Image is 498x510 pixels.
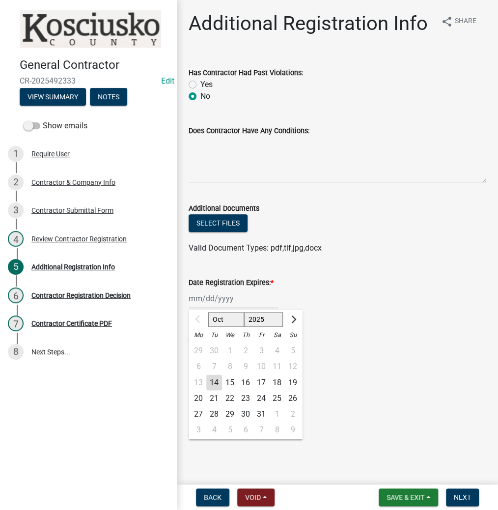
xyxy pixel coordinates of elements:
[8,344,24,360] div: 8
[8,287,24,303] div: 6
[31,235,127,242] div: Review Contractor Registration
[238,374,253,390] div: 16
[244,312,283,327] select: Select year
[269,406,285,422] div: 1
[31,292,131,299] div: Contractor Registration Decision
[238,390,253,406] div: Thursday, October 23, 2025
[189,214,248,232] button: Select files
[433,12,484,31] button: shareShare
[191,327,206,343] div: Mo
[24,120,87,132] label: Show emails
[8,231,24,247] div: 4
[90,93,127,101] wm-modal-confirm: Notes
[269,422,285,437] div: 8
[269,327,285,343] div: Sa
[222,327,238,343] div: We
[191,390,206,406] div: 20
[379,488,438,506] button: Save & Exit
[8,315,24,331] div: 7
[20,58,169,72] h4: General Contractor
[454,493,471,501] span: Next
[222,390,238,406] div: 22
[189,205,259,212] label: Additional Documents
[189,12,428,35] h1: Additional Registration Info
[206,422,222,437] div: Tuesday, November 4, 2025
[222,422,238,437] div: 5
[206,374,222,390] div: 14
[253,422,269,437] div: Friday, November 7, 2025
[31,150,70,157] div: Require User
[200,79,213,90] label: Yes
[238,406,253,422] div: 30
[222,406,238,422] div: Wednesday, October 29, 2025
[31,320,112,327] div: Contractor Certificate PDF
[222,374,238,390] div: Wednesday, October 15, 2025
[8,259,24,275] div: 5
[20,88,86,106] button: View Summary
[191,390,206,406] div: Monday, October 20, 2025
[441,16,453,28] i: share
[8,202,24,218] div: 3
[20,76,157,85] span: CR-2025492333
[238,374,253,390] div: Thursday, October 16, 2025
[238,390,253,406] div: 23
[206,327,222,343] div: Tu
[31,179,115,186] div: Contractor & Company Info
[269,422,285,437] div: Saturday, November 8, 2025
[285,374,301,390] div: Sunday, October 19, 2025
[189,288,278,309] input: mm/dd/yyyy
[269,374,285,390] div: Saturday, October 18, 2025
[253,422,269,437] div: 7
[253,374,269,390] div: Friday, October 17, 2025
[269,390,285,406] div: Saturday, October 25, 2025
[206,422,222,437] div: 4
[8,146,24,162] div: 1
[206,390,222,406] div: Tuesday, October 21, 2025
[285,406,301,422] div: Sunday, November 2, 2025
[206,406,222,422] div: Tuesday, October 28, 2025
[204,493,221,501] span: Back
[189,243,322,253] span: Valid Document Types: pdf,tif,jpg,docx
[238,406,253,422] div: Thursday, October 30, 2025
[253,327,269,343] div: Fr
[161,76,174,85] wm-modal-confirm: Edit Application Number
[206,374,222,390] div: Tuesday, October 14, 2025
[222,422,238,437] div: Wednesday, November 5, 2025
[31,263,115,270] div: Additional Registration Info
[269,374,285,390] div: 18
[285,422,301,437] div: 9
[222,406,238,422] div: 29
[8,174,24,190] div: 2
[238,422,253,437] div: 6
[253,390,269,406] div: Friday, October 24, 2025
[200,90,210,102] label: No
[446,488,479,506] button: Next
[253,406,269,422] div: Friday, October 31, 2025
[269,406,285,422] div: Saturday, November 1, 2025
[206,390,222,406] div: 21
[90,88,127,106] button: Notes
[253,406,269,422] div: 31
[269,390,285,406] div: 25
[189,128,309,135] label: Does Contractor Have Any Conditions:
[206,406,222,422] div: 28
[285,390,301,406] div: Sunday, October 26, 2025
[285,406,301,422] div: 2
[222,390,238,406] div: Wednesday, October 22, 2025
[191,422,206,437] div: Monday, November 3, 2025
[191,422,206,437] div: 3
[287,312,299,327] button: Next month
[245,493,261,501] span: Void
[222,374,238,390] div: 15
[253,374,269,390] div: 17
[208,312,244,327] select: Select month
[20,93,86,101] wm-modal-confirm: Summary
[237,488,275,506] button: Void
[387,493,424,501] span: Save & Exit
[191,406,206,422] div: 27
[285,422,301,437] div: Sunday, November 9, 2025
[455,16,476,28] span: Share
[31,207,113,214] div: Contractor Submittal Form
[191,406,206,422] div: Monday, October 27, 2025
[20,10,161,48] img: Kosciusko County, Indiana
